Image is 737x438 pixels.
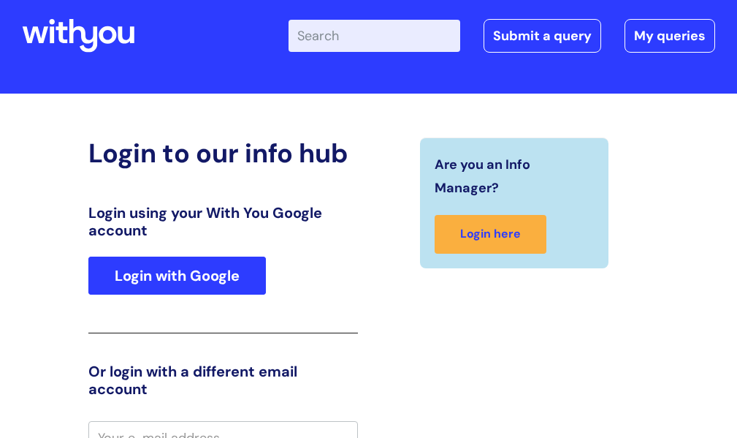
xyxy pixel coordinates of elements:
[88,204,358,239] h3: Login using your With You Google account
[435,153,587,200] span: Are you an Info Manager?
[625,19,715,53] a: My queries
[88,257,266,295] a: Login with Google
[289,20,460,52] input: Search
[484,19,601,53] a: Submit a query
[88,363,358,398] h3: Or login with a different email account
[435,215,546,254] a: Login here
[88,137,358,169] h2: Login to our info hub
